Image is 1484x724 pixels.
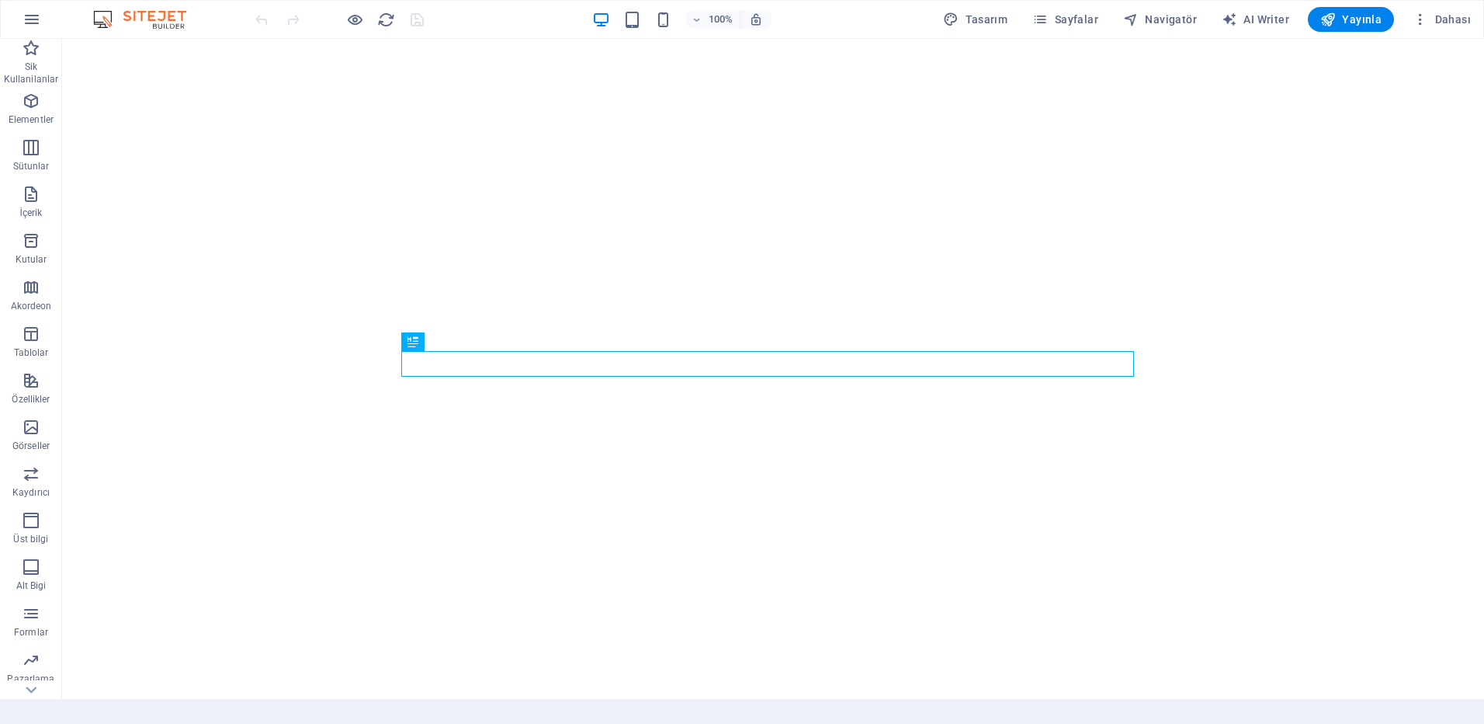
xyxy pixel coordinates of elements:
p: Görseller [12,440,50,452]
span: Tasarım [943,12,1007,27]
p: Elementler [9,113,54,126]
button: Yayınla [1308,7,1394,32]
span: Sayfalar [1032,12,1098,27]
h6: 100% [709,10,733,29]
button: Tasarım [937,7,1014,32]
p: Kaydırıcı [12,486,50,499]
p: Özellikler [12,393,50,406]
p: Pazarlama [7,673,54,685]
p: İçerik [19,207,42,219]
button: AI Writer [1215,7,1295,32]
button: Ön izleme modundan çıkıp düzenlemeye devam etmek için buraya tıklayın [345,10,364,29]
p: Kutular [16,253,47,266]
p: Formlar [14,626,48,639]
i: Yeniden boyutlandırmada yakınlaştırma düzeyini seçilen cihaza uyacak şekilde otomatik olarak ayarla. [749,12,763,26]
span: Dahası [1413,12,1471,27]
p: Akordeon [11,300,52,312]
p: Üst bilgi [13,533,48,545]
p: Tablolar [14,346,49,359]
span: Yayınla [1320,12,1382,27]
button: Dahası [1406,7,1477,32]
p: Alt Bigi [16,580,47,592]
p: Sütunlar [13,160,50,172]
button: Navigatör [1117,7,1203,32]
button: Sayfalar [1026,7,1104,32]
div: Tasarım (Ctrl+Alt+Y) [937,7,1014,32]
button: reload [376,10,395,29]
img: Editor Logo [89,10,206,29]
button: 100% [685,10,740,29]
i: Sayfayı yeniden yükleyin [377,11,395,29]
span: Navigatör [1123,12,1197,27]
span: AI Writer [1222,12,1289,27]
